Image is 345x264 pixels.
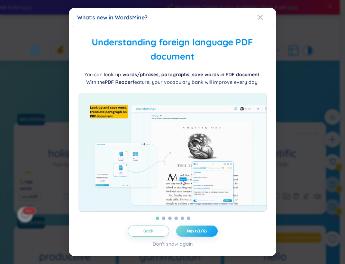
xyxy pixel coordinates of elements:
button: Back [128,226,169,237]
button: Next (1/6) [176,226,218,237]
span: Next (1/6) [187,228,207,234]
span: Back [143,228,153,234]
div: Don't show again [153,240,193,248]
b: words/phrases, paragraphs, save words in PDF document [122,71,260,78]
button: 6 [187,217,190,220]
button: 3 [168,217,172,220]
h2: Understanding foreign language PDF document [77,35,267,64]
span: You can look up . With the feature, your vocabulary bank will improve every day. [84,71,261,85]
button: 4 [174,217,178,220]
button: Close [257,8,276,27]
button: 5 [181,217,184,220]
div: What's new in WordsMine? [77,14,267,21]
button: 2 [162,217,165,220]
b: PDF Reader [105,79,133,85]
button: 1 [156,217,159,220]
